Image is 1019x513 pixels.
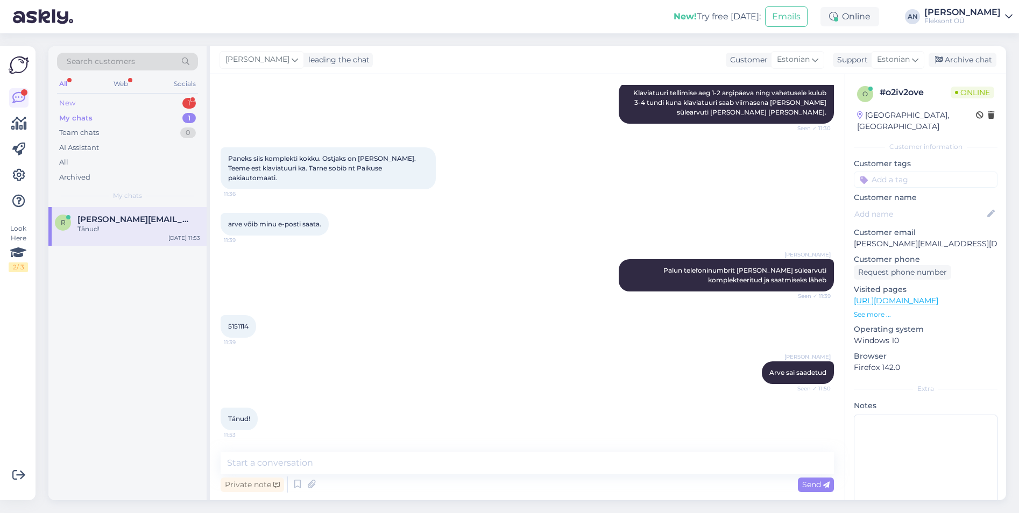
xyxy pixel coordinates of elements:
span: Seen ✓ 11:39 [790,292,831,300]
span: Paneks siis komplekti kokku. Ostjaks on [PERSON_NAME]. Teeme est klaviatuuri ka. Tarne sobib nt P... [228,154,417,182]
span: Estonian [877,54,910,66]
p: Windows 10 [854,335,997,346]
p: Notes [854,400,997,411]
b: New! [674,11,697,22]
div: My chats [59,113,93,124]
a: [PERSON_NAME]Fleksont OÜ [924,8,1013,25]
p: Customer email [854,227,997,238]
span: Send [802,480,830,489]
div: AI Assistant [59,142,99,153]
span: My chats [113,191,142,201]
div: Archive chat [929,53,996,67]
div: leading the chat [304,54,370,66]
div: Customer information [854,142,997,152]
button: Emails [765,6,808,27]
input: Add a tag [854,172,997,188]
span: Palun telefoninumbrit [PERSON_NAME] sülearvuti komplekteeritud ja saatmiseks läheb [663,266,828,284]
div: 0 [180,127,196,138]
div: Team chats [59,127,99,138]
div: # o2iv2ove [880,86,951,99]
span: Estonian [777,54,810,66]
div: Look Here [9,224,28,272]
p: Browser [854,351,997,362]
div: Fleksont OÜ [924,17,1001,25]
div: Request phone number [854,265,951,280]
div: 1 [182,113,196,124]
div: Tänud! [77,224,200,234]
div: New [59,98,75,109]
p: Firefox 142.0 [854,362,997,373]
span: Search customers [67,56,135,67]
div: Socials [172,77,198,91]
div: Try free [DATE]: [674,10,761,23]
div: Web [111,77,130,91]
div: [GEOGRAPHIC_DATA], [GEOGRAPHIC_DATA] [857,110,976,132]
span: 5151114 [228,322,249,330]
span: 11:39 [224,236,264,244]
p: Customer phone [854,254,997,265]
p: Customer name [854,192,997,203]
div: [DATE] 11:53 [168,234,200,242]
div: 1 [182,98,196,109]
p: See more ... [854,310,997,319]
span: r [61,218,66,226]
p: Operating system [854,324,997,335]
span: Klaviatuuri tellimise aeg 1-2 argipäeva ning vahetusele kulub 3-4 tundi kuna klaviatuuri saab vii... [633,89,828,116]
span: Seen ✓ 11:30 [790,124,831,132]
div: All [57,77,69,91]
a: [URL][DOMAIN_NAME] [854,296,938,305]
span: [PERSON_NAME] [784,251,831,259]
div: AN [905,9,920,24]
span: Online [951,87,994,98]
p: Customer tags [854,158,997,169]
span: Arve sai saadetud [769,368,826,376]
span: arve võib minu e-posti saata. [228,220,321,228]
div: Support [833,54,868,66]
span: romel.sprenk@swenergia.ee [77,215,189,224]
div: Customer [726,54,768,66]
div: [PERSON_NAME] [924,8,1001,17]
div: All [59,157,68,168]
div: Online [820,7,879,26]
span: 11:36 [224,190,264,198]
span: [PERSON_NAME] [225,54,289,66]
p: [PERSON_NAME][EMAIL_ADDRESS][DOMAIN_NAME] [854,238,997,250]
span: [PERSON_NAME] [784,353,831,361]
div: 2 / 3 [9,262,28,272]
span: 11:39 [224,338,264,346]
div: Private note [221,478,284,492]
span: 11:53 [224,431,264,439]
span: Seen ✓ 11:50 [790,384,831,393]
p: Visited pages [854,284,997,295]
div: Archived [59,172,90,183]
span: Tänud! [228,415,250,423]
div: Extra [854,384,997,394]
input: Add name [854,208,985,220]
img: Askly Logo [9,55,29,75]
span: o [862,90,868,98]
